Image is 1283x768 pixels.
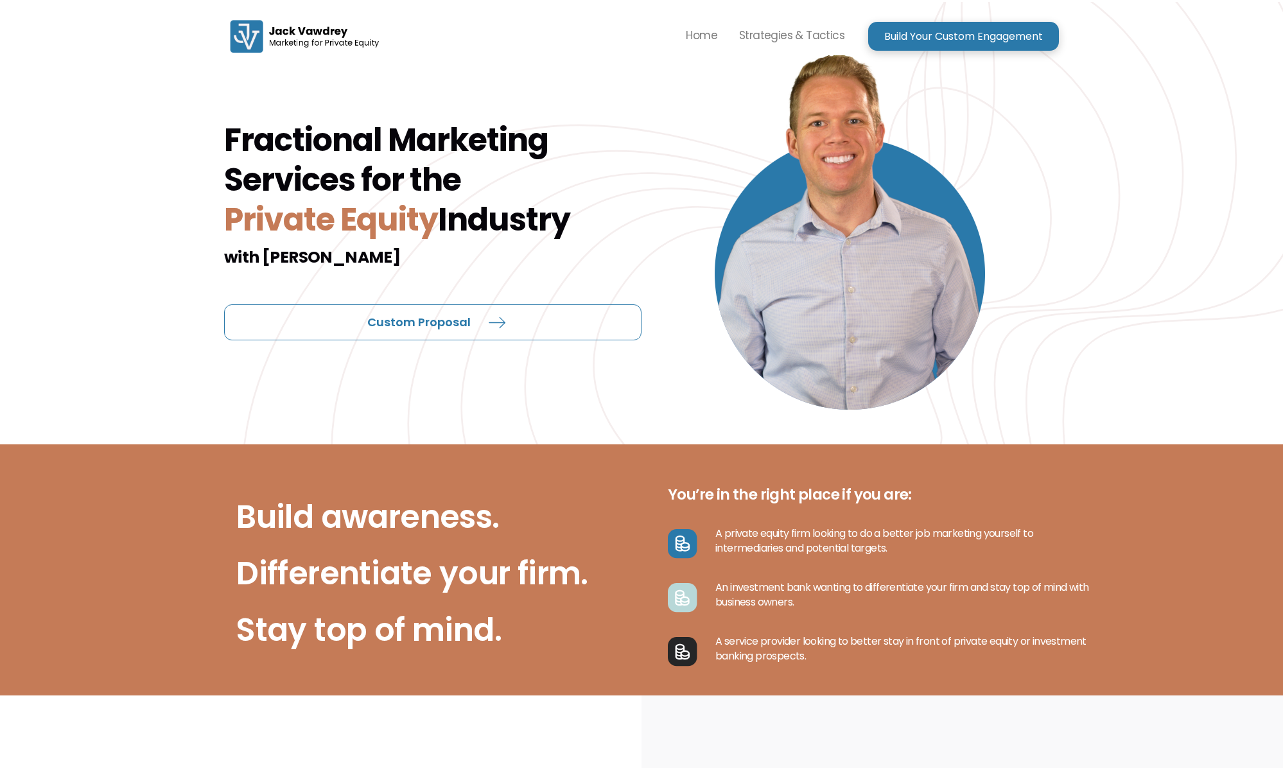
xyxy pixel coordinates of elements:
[697,526,1100,555] p: A private equity firm looking to do a better job marketing yourself to intermediaries and potenti...
[739,26,844,45] p: Strategies & Tactics
[686,26,717,45] p: Home
[697,580,1100,609] p: An investment bank wanting to differentiate your firm and stay top of mind with business owners.
[668,483,1100,506] h2: You’re in the right place if you are:
[728,15,855,58] a: Strategies & Tactics
[224,198,438,241] span: Private Equity
[236,489,588,658] h2: Build awareness. Differentiate your firm. Stay top of mind.
[224,304,641,340] a: Custom Proposal
[224,120,641,240] h1: Fractional Marketing Services for the Industry
[675,15,728,58] a: Home
[224,246,641,269] h2: with [PERSON_NAME]
[868,22,1059,51] a: Build Your Custom Engagement
[697,634,1100,663] p: A service provider looking to better stay in front of private equity or investment banking prospe...
[367,318,471,327] p: Custom Proposal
